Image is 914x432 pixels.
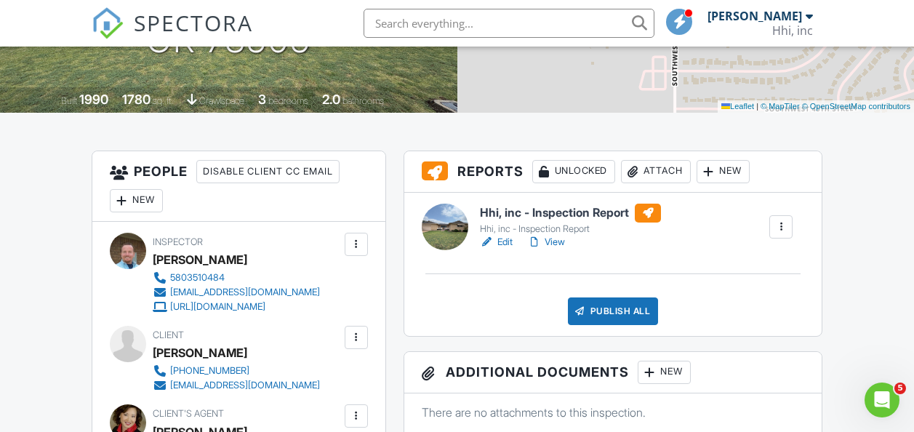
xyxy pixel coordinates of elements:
[894,383,906,394] span: 5
[153,271,320,285] a: 5803510484
[404,352,822,393] h3: Additional Documents
[756,102,758,111] span: |
[153,236,203,247] span: Inspector
[480,235,513,249] a: Edit
[199,95,244,106] span: crawlspace
[480,223,661,235] div: Hhi, inc - Inspection Report
[268,95,308,106] span: bedrooms
[134,7,253,38] span: SPECTORA
[422,404,805,420] p: There are no attachments to this inspection.
[153,408,224,419] span: Client's Agent
[170,301,265,313] div: [URL][DOMAIN_NAME]
[364,9,654,38] input: Search everything...
[122,92,151,107] div: 1780
[532,160,615,183] div: Unlocked
[258,92,266,107] div: 3
[322,92,340,107] div: 2.0
[404,151,822,193] h3: Reports
[480,204,661,223] h6: Hhi, inc - Inspection Report
[638,361,691,384] div: New
[153,249,247,271] div: [PERSON_NAME]
[153,342,247,364] div: [PERSON_NAME]
[92,20,253,50] a: SPECTORA
[79,92,108,107] div: 1990
[527,235,565,249] a: View
[153,329,184,340] span: Client
[761,102,800,111] a: © MapTiler
[342,95,384,106] span: bathrooms
[153,95,173,106] span: sq. ft.
[865,383,899,417] iframe: Intercom live chat
[568,297,659,325] div: Publish All
[170,380,320,391] div: [EMAIL_ADDRESS][DOMAIN_NAME]
[721,102,754,111] a: Leaflet
[621,160,691,183] div: Attach
[153,378,320,393] a: [EMAIL_ADDRESS][DOMAIN_NAME]
[170,272,225,284] div: 5803510484
[153,300,320,314] a: [URL][DOMAIN_NAME]
[92,151,385,222] h3: People
[92,7,124,39] img: The Best Home Inspection Software - Spectora
[802,102,910,111] a: © OpenStreetMap contributors
[110,189,163,212] div: New
[707,9,802,23] div: [PERSON_NAME]
[153,285,320,300] a: [EMAIL_ADDRESS][DOMAIN_NAME]
[61,95,77,106] span: Built
[697,160,750,183] div: New
[196,160,340,183] div: Disable Client CC Email
[170,365,249,377] div: [PHONE_NUMBER]
[153,364,320,378] a: [PHONE_NUMBER]
[480,204,661,236] a: Hhi, inc - Inspection Report Hhi, inc - Inspection Report
[772,23,813,38] div: Hhi, inc
[170,287,320,298] div: [EMAIL_ADDRESS][DOMAIN_NAME]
